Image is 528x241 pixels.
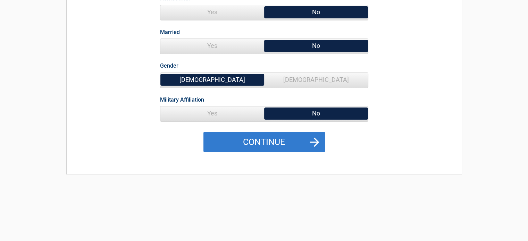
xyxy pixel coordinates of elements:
[160,61,178,70] label: Gender
[264,39,368,53] span: No
[160,39,264,53] span: Yes
[160,27,180,37] label: Married
[160,106,264,120] span: Yes
[264,5,368,19] span: No
[203,132,325,152] button: Continue
[264,73,368,87] span: [DEMOGRAPHIC_DATA]
[160,73,264,87] span: [DEMOGRAPHIC_DATA]
[160,5,264,19] span: Yes
[264,106,368,120] span: No
[160,95,204,104] label: Military Affiliation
